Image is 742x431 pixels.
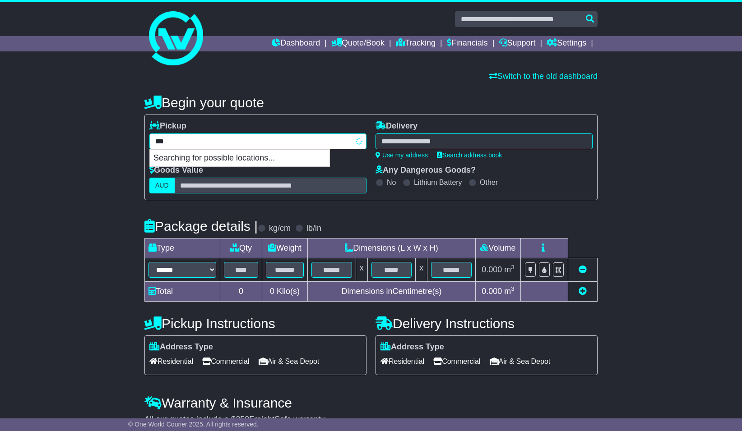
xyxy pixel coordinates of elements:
h4: Pickup Instructions [144,316,366,331]
td: Volume [475,238,520,258]
span: Residential [149,354,193,368]
span: Commercial [202,354,249,368]
h4: Delivery Instructions [376,316,598,331]
label: Pickup [149,121,186,131]
a: Quote/Book [331,36,385,51]
td: Kilo(s) [262,282,308,302]
a: Add new item [579,287,587,296]
a: Dashboard [272,36,320,51]
label: Any Dangerous Goods? [376,165,476,175]
a: Search address book [437,151,502,159]
label: No [387,178,396,187]
span: Air & Sea Depot [259,354,320,368]
h4: Begin your quote [144,95,598,110]
td: x [356,258,367,282]
span: m [504,287,515,296]
label: Address Type [380,342,444,352]
td: Dimensions (L x W x H) [307,238,475,258]
label: Goods Value [149,165,203,175]
span: 0.000 [482,287,502,296]
span: Residential [380,354,424,368]
label: lb/in [306,224,321,234]
label: Other [480,178,498,187]
a: Tracking [396,36,436,51]
span: 250 [236,415,249,424]
typeahead: Please provide city [149,133,366,149]
p: Searching for possible locations... [150,150,329,167]
a: Financials [447,36,488,51]
label: Address Type [149,342,213,352]
td: Qty [220,238,262,258]
td: Weight [262,238,308,258]
a: Switch to the old dashboard [489,72,598,81]
span: 0 [270,287,274,296]
span: 0.000 [482,265,502,274]
span: © One World Courier 2025. All rights reserved. [128,421,259,428]
div: All our quotes include a $ FreightSafe warranty. [144,415,598,425]
h4: Warranty & Insurance [144,395,598,410]
sup: 3 [511,285,515,292]
td: 0 [220,282,262,302]
td: x [416,258,427,282]
a: Support [499,36,536,51]
a: Use my address [376,151,428,159]
td: Dimensions in Centimetre(s) [307,282,475,302]
h4: Package details | [144,219,258,234]
label: Lithium Battery [414,178,462,187]
td: Total [145,282,220,302]
a: Remove this item [579,265,587,274]
td: Type [145,238,220,258]
sup: 3 [511,264,515,271]
label: kg/cm [269,224,291,234]
a: Settings [547,36,586,51]
label: Delivery [376,121,417,131]
label: AUD [149,178,175,193]
span: m [504,265,515,274]
span: Air & Sea Depot [490,354,551,368]
span: Commercial [433,354,480,368]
